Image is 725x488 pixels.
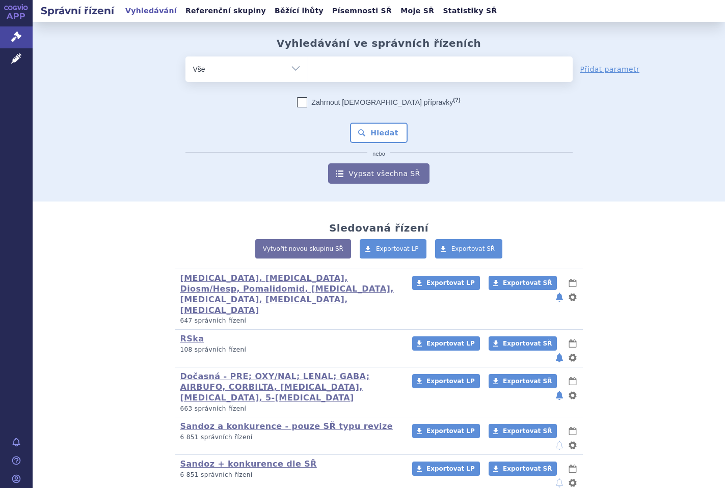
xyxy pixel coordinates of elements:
span: Exportovat SŘ [503,378,552,385]
h2: Vyhledávání ve správních řízeních [277,37,481,49]
a: Sandoz a konkurence - pouze SŘ typu revize [180,421,393,431]
a: Dočasná - PRE; OXY/NAL; LENAL; GABA; AIRBUFO, CORBILTA, [MEDICAL_DATA], [MEDICAL_DATA], 5-[MEDICA... [180,371,370,403]
a: Statistiky SŘ [440,4,500,18]
span: Exportovat LP [426,279,475,286]
a: Exportovat SŘ [489,336,557,351]
h2: Správní řízení [33,4,122,18]
a: Sandoz + konkurence dle SŘ [180,459,317,469]
a: Běžící lhůty [272,4,327,18]
a: Exportovat LP [412,276,480,290]
span: Exportovat LP [376,245,419,252]
span: Exportovat SŘ [503,279,552,286]
button: notifikace [554,352,565,364]
label: Zahrnout [DEMOGRAPHIC_DATA] přípravky [297,97,460,107]
button: notifikace [554,439,565,451]
span: Exportovat SŘ [503,427,552,435]
a: Vypsat všechna SŘ [328,163,429,184]
a: Referenční skupiny [182,4,269,18]
span: Exportovat LP [426,427,475,435]
a: Exportovat LP [412,374,480,388]
a: Exportovat SŘ [489,276,557,290]
span: Exportovat SŘ [451,245,495,252]
a: Exportovat SŘ [489,424,557,438]
button: nastavení [568,439,578,451]
button: nastavení [568,389,578,401]
p: 108 správních řízení [180,346,399,354]
abbr: (?) [453,97,460,103]
button: notifikace [554,291,565,303]
button: lhůty [568,425,578,437]
a: Písemnosti SŘ [329,4,395,18]
a: Exportovat SŘ [489,462,557,476]
button: lhůty [568,337,578,350]
a: Vytvořit novou skupinu SŘ [255,239,351,259]
p: 6 851 správních řízení [180,471,399,479]
span: Exportovat LP [426,465,475,472]
button: nastavení [568,352,578,364]
button: Hledat [350,123,408,143]
span: Exportovat SŘ [503,465,552,472]
a: Exportovat LP [360,239,426,259]
a: [MEDICAL_DATA], [MEDICAL_DATA], Diosm/Hesp, Pomalidomid, [MEDICAL_DATA], [MEDICAL_DATA], [MEDICAL... [180,273,394,314]
i: nebo [367,151,390,157]
h2: Sledovaná řízení [329,222,428,234]
button: lhůty [568,375,578,387]
button: nastavení [568,291,578,303]
a: Exportovat LP [412,424,480,438]
p: 647 správních řízení [180,317,399,325]
span: Exportovat LP [426,378,475,385]
p: 663 správních řízení [180,405,399,413]
a: Vyhledávání [122,4,180,18]
button: lhůty [568,463,578,475]
a: Exportovat LP [412,462,480,476]
a: Moje SŘ [397,4,437,18]
a: Přidat parametr [580,64,640,74]
a: Exportovat LP [412,336,480,351]
button: lhůty [568,277,578,289]
span: Exportovat SŘ [503,340,552,347]
a: Exportovat SŘ [489,374,557,388]
a: RSka [180,334,204,343]
p: 6 851 správních řízení [180,433,399,442]
button: notifikace [554,389,565,401]
span: Exportovat LP [426,340,475,347]
a: Exportovat SŘ [435,239,503,259]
